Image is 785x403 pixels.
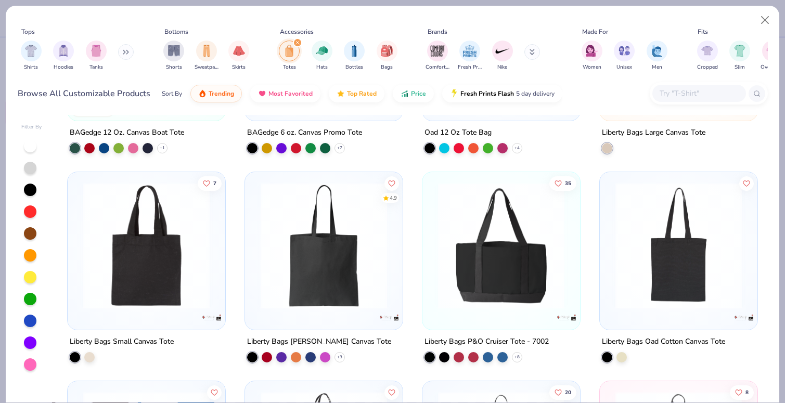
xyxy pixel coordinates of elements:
[337,89,345,98] img: TopRated.gif
[381,45,392,57] img: Bags Image
[458,41,482,71] button: filter button
[442,85,562,102] button: Fresh Prints Flash5 day delivery
[283,63,296,71] span: Totes
[213,180,216,186] span: 7
[426,41,449,71] div: filter for Comfort Colors
[21,123,42,131] div: Filter By
[582,41,602,71] div: filter for Women
[428,27,447,36] div: Brands
[21,41,42,71] div: filter for Shirts
[337,354,342,360] span: + 3
[514,354,520,360] span: + 8
[761,41,784,71] div: filter for Oversized
[344,41,365,71] div: filter for Bottles
[349,45,360,57] img: Bottles Image
[616,63,632,71] span: Unisex
[583,63,601,71] span: Women
[697,63,718,71] span: Cropped
[458,41,482,71] div: filter for Fresh Prints
[312,41,332,71] button: filter button
[279,41,300,71] button: filter button
[247,126,362,139] div: BAGedge 6 oz. Canvas Promo Tote
[497,63,507,71] span: Nike
[195,63,218,71] span: Sweatpants
[766,45,778,57] img: Oversized Image
[647,41,667,71] button: filter button
[424,126,492,139] div: Oad 12 Oz Tote Bag
[745,389,749,395] span: 8
[201,307,222,328] img: Liberty Bags logo
[160,145,165,151] span: + 1
[729,41,750,71] button: filter button
[190,85,242,102] button: Trending
[89,63,103,71] span: Tanks
[316,63,328,71] span: Hats
[411,89,426,98] span: Price
[549,385,576,399] button: Like
[53,41,74,71] button: filter button
[556,98,577,119] img: OAD logo
[393,85,434,102] button: Price
[86,41,107,71] div: filter for Tanks
[450,89,458,98] img: flash.gif
[492,41,513,71] div: filter for Nike
[426,63,449,71] span: Comfort Colors
[25,45,37,57] img: Shirts Image
[390,194,397,202] div: 4.9
[619,45,630,57] img: Unisex Image
[697,41,718,71] div: filter for Cropped
[284,45,295,57] img: Totes Image
[228,41,249,71] div: filter for Skirts
[162,89,182,98] div: Sort By
[495,43,510,59] img: Nike Image
[647,41,667,71] div: filter for Men
[345,63,363,71] span: Bottles
[280,27,314,36] div: Accessories
[228,41,249,71] button: filter button
[610,183,747,309] img: a7608796-320d-4956-a187-f66b2e1ba5bf
[652,63,662,71] span: Men
[697,41,718,71] button: filter button
[258,89,266,98] img: most_fav.gif
[24,63,38,71] span: Shirts
[337,145,342,151] span: + 7
[426,41,449,71] button: filter button
[279,41,300,71] div: filter for Totes
[614,41,635,71] div: filter for Unisex
[602,126,705,139] div: Liberty Bags Large Canvas Tote
[247,335,391,348] div: Liberty Bags [PERSON_NAME] Canvas Tote
[735,63,745,71] span: Slim
[70,126,184,139] div: BAGedge 12 Oz. Canvas Boat Tote
[739,176,754,190] button: Like
[168,45,180,57] img: Shorts Image
[377,41,397,71] div: filter for Bags
[424,335,549,348] div: Liberty Bags P&O Cruiser Tote - 7002
[163,41,184,71] button: filter button
[379,307,400,328] img: Liberty Bags logo
[602,335,725,348] div: Liberty Bags Oad Cotton Canvas Tote
[329,85,384,102] button: Top Rated
[207,385,222,399] button: Like
[384,176,399,190] button: Like
[761,41,784,71] button: filter button
[565,389,571,395] span: 20
[54,63,73,71] span: Hoodies
[733,307,754,328] img: Liberty Bags logo
[516,88,555,100] span: 5 day delivery
[659,87,739,99] input: Try "T-Shirt"
[86,41,107,71] button: filter button
[462,43,478,59] img: Fresh Prints Image
[195,41,218,71] div: filter for Sweatpants
[755,10,775,30] button: Close
[430,43,445,59] img: Comfort Colors Image
[70,335,174,348] div: Liberty Bags Small Canvas Tote
[195,41,218,71] button: filter button
[730,385,754,399] button: Like
[53,41,74,71] div: filter for Hoodies
[582,27,608,36] div: Made For
[460,89,514,98] span: Fresh Prints Flash
[78,183,215,309] img: 119f3be6-5c8d-4dec-a817-4e77bf7f5439
[198,89,207,98] img: trending.gif
[209,89,234,98] span: Trending
[582,41,602,71] button: filter button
